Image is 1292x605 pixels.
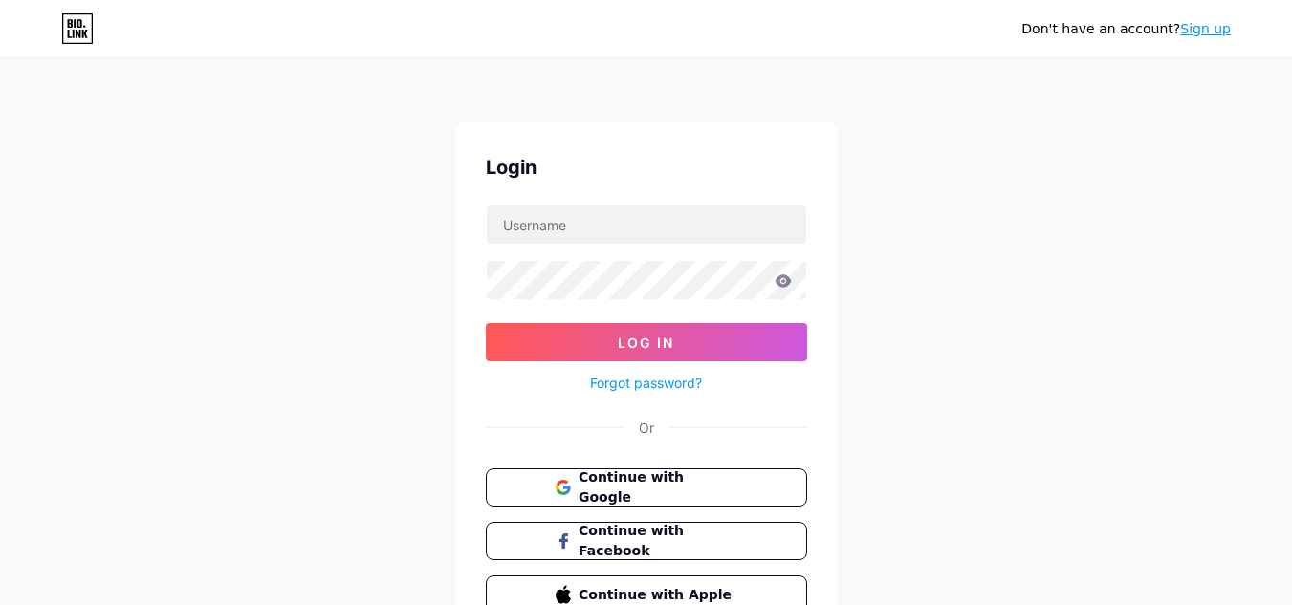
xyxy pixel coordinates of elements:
[579,467,736,508] span: Continue with Google
[486,522,807,560] button: Continue with Facebook
[486,323,807,361] button: Log In
[639,418,654,438] div: Or
[486,468,807,507] button: Continue with Google
[1180,21,1231,36] a: Sign up
[618,335,674,351] span: Log In
[579,521,736,561] span: Continue with Facebook
[590,373,702,393] a: Forgot password?
[487,205,806,244] input: Username
[1021,19,1231,39] div: Don't have an account?
[579,585,736,605] span: Continue with Apple
[486,153,807,182] div: Login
